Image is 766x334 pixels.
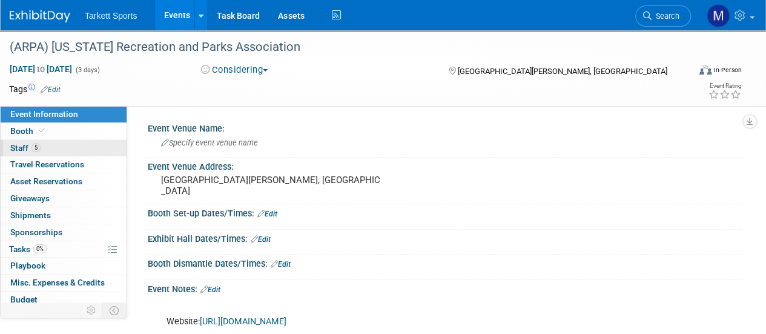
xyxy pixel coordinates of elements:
[35,64,47,74] span: to
[713,65,742,75] div: In-Person
[271,260,291,269] a: Edit
[708,83,741,89] div: Event Rating
[10,261,45,270] span: Playbook
[635,5,691,27] a: Search
[257,210,277,218] a: Edit
[81,302,102,318] td: Personalize Event Tab Strip
[148,204,742,220] div: Booth Set-up Dates/Times:
[1,123,127,139] a: Booth
[1,292,127,308] a: Budget
[1,156,127,173] a: Travel Reservations
[197,64,272,76] button: Considering
[251,235,271,244] a: Edit
[148,158,742,173] div: Event Venue Address:
[652,12,679,21] span: Search
[74,66,100,74] span: (3 days)
[1,275,127,291] a: Misc. Expenses & Credits
[161,138,258,147] span: Specify event venue name
[148,280,742,296] div: Event Notes:
[1,207,127,224] a: Shipments
[161,175,382,196] pre: [GEOGRAPHIC_DATA][PERSON_NAME], [GEOGRAPHIC_DATA]
[9,244,47,254] span: Tasks
[635,63,742,81] div: Event Format
[148,230,742,245] div: Exhibit Hall Dates/Times:
[41,85,61,94] a: Edit
[148,119,742,135] div: Event Venue Name:
[10,159,84,169] span: Travel Reservations
[9,64,73,75] span: [DATE] [DATE]
[10,278,105,287] span: Misc. Expenses & Credits
[10,10,70,22] img: ExhibitDay
[457,67,667,76] span: [GEOGRAPHIC_DATA][PERSON_NAME], [GEOGRAPHIC_DATA]
[9,83,61,95] td: Tags
[10,210,51,220] span: Shipments
[10,176,82,186] span: Asset Reservations
[200,286,220,294] a: Edit
[1,258,127,274] a: Playbook
[1,224,127,241] a: Sponsorships
[85,11,137,21] span: Tarkett Sports
[1,190,127,207] a: Giveaways
[148,255,742,270] div: Booth Dismantle Dates/Times:
[39,127,45,134] i: Booth reservation complete
[1,241,127,258] a: Tasks0%
[10,109,78,119] span: Event Information
[1,106,127,122] a: Event Information
[707,4,730,27] img: Mathieu Martel
[31,143,41,152] span: 5
[102,302,127,318] td: Toggle Event Tabs
[10,295,38,304] span: Budget
[10,193,50,203] span: Giveaways
[10,126,47,136] span: Booth
[10,143,41,153] span: Staff
[200,316,286,327] a: [URL][DOMAIN_NAME]
[1,140,127,156] a: Staff5
[33,244,47,253] span: 0%
[5,36,679,58] div: (ARPA) [US_STATE] Recreation and Parks Association
[1,173,127,190] a: Asset Reservations
[10,227,62,237] span: Sponsorships
[699,65,712,75] img: Format-Inperson.png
